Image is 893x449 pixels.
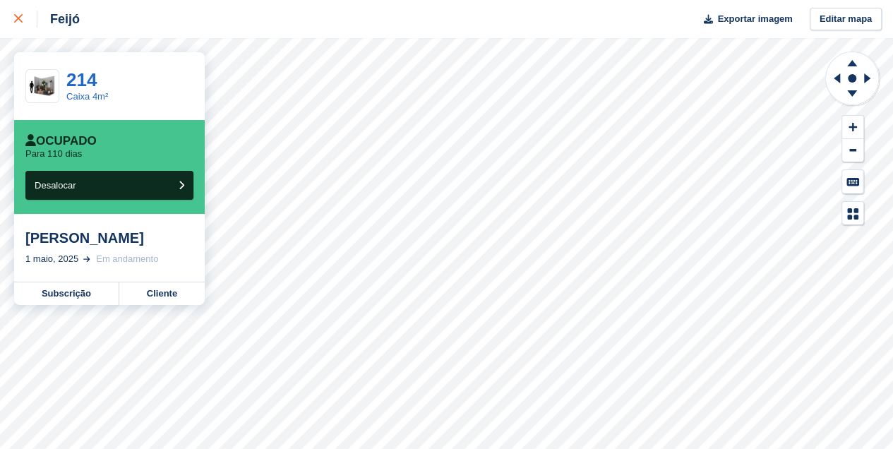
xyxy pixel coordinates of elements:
img: 40-sqft-unit.jpg [26,74,59,99]
span: Desalocar [35,180,76,191]
a: Cliente [119,282,205,305]
button: Keyboard Shortcuts [842,170,863,193]
button: Desalocar [25,171,193,200]
button: Exportar imagem [695,8,792,31]
div: Feijó [37,11,80,28]
button: Zoom In [842,116,863,139]
div: Em andamento [96,252,158,266]
a: Caixa 4m² [66,91,108,102]
button: Zoom Out [842,139,863,162]
a: Subscrição [14,282,119,305]
a: Editar mapa [810,8,882,31]
img: arrow-right-light-icn-cde0832a797a2874e46488d9cf13f60e5c3a73dbe684e267c42b8395dfbc2abf.svg [83,256,90,262]
p: Para 110 dias [25,148,82,160]
div: [PERSON_NAME] [25,229,193,246]
span: Exportar imagem [717,12,792,26]
div: 1 maio, 2025 [25,252,78,266]
button: Map Legend [842,202,863,225]
a: 214 [66,69,97,90]
font: Ocupado [36,134,97,148]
